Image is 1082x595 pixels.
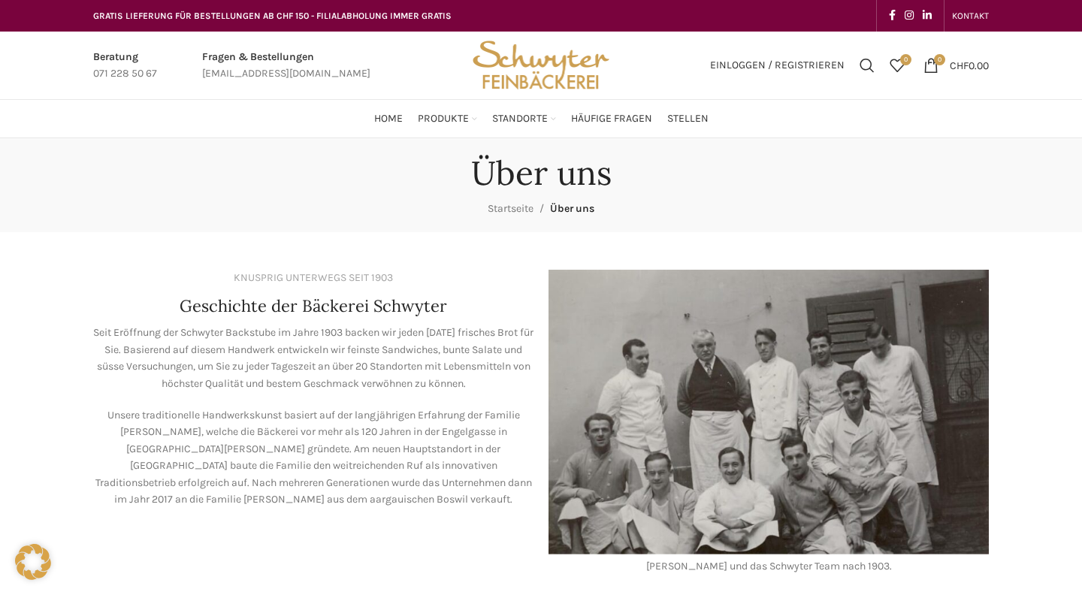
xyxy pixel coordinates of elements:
[550,202,594,215] span: Über uns
[852,50,882,80] a: Suchen
[950,59,969,71] span: CHF
[202,49,370,83] a: Infobox link
[884,5,900,26] a: Facebook social link
[944,1,996,31] div: Secondary navigation
[703,50,852,80] a: Einloggen / Registrieren
[918,5,936,26] a: Linkedin social link
[882,50,912,80] div: Meine Wunschliste
[488,202,533,215] a: Startseite
[952,1,989,31] a: KONTAKT
[234,270,393,286] div: KNUSPRIG UNTERWEGS SEIT 1903
[418,104,477,134] a: Produkte
[86,104,996,134] div: Main navigation
[667,104,709,134] a: Stellen
[667,112,709,126] span: Stellen
[374,112,403,126] span: Home
[934,54,945,65] span: 0
[710,60,845,71] span: Einloggen / Registrieren
[492,112,548,126] span: Standorte
[418,112,469,126] span: Produkte
[93,11,452,21] span: GRATIS LIEFERUNG FÜR BESTELLUNGEN AB CHF 150 - FILIALABHOLUNG IMMER GRATIS
[900,5,918,26] a: Instagram social link
[571,104,652,134] a: Häufige Fragen
[93,49,157,83] a: Infobox link
[471,153,612,193] h1: Über uns
[467,32,615,99] img: Bäckerei Schwyter
[93,325,533,392] p: Seit Eröffnung der Schwyter Backstube im Jahre 1903 backen wir jeden [DATE] frisches Brot für Sie...
[571,112,652,126] span: Häufige Fragen
[467,58,615,71] a: Site logo
[93,407,533,508] p: Unsere traditionelle Handwerkskunst basiert auf der langjährigen Erfahrung der Familie [PERSON_NA...
[900,54,911,65] span: 0
[952,11,989,21] span: KONTAKT
[916,50,996,80] a: 0 CHF0.00
[882,50,912,80] a: 0
[549,558,989,575] div: [PERSON_NAME] und das Schwyter Team nach 1903.
[180,294,447,318] h4: Geschichte der Bäckerei Schwyter
[950,59,989,71] bdi: 0.00
[374,104,403,134] a: Home
[492,104,556,134] a: Standorte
